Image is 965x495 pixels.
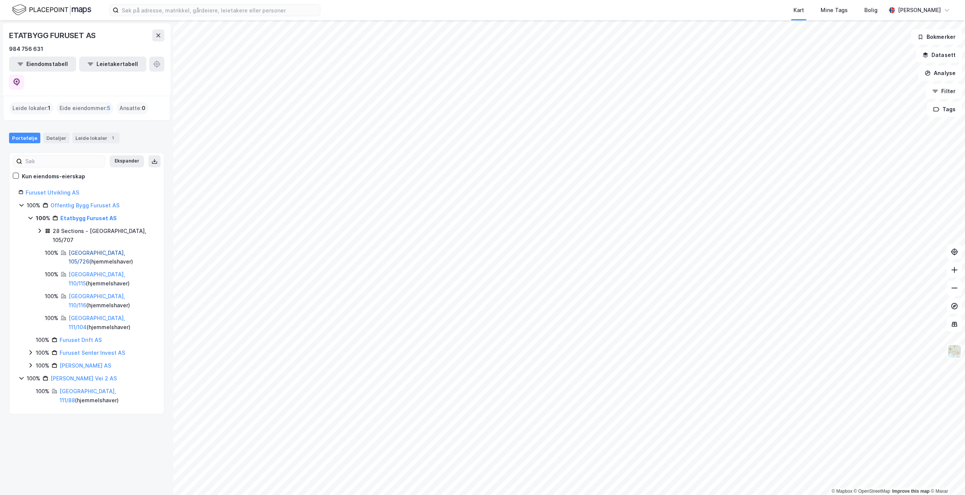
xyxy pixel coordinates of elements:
div: 100% [45,270,58,279]
div: ( hjemmelshaver ) [69,248,155,267]
a: [GEOGRAPHIC_DATA], 111/104 [69,315,125,330]
a: [PERSON_NAME] Vei 2 AS [51,375,117,382]
div: ( hjemmelshaver ) [69,292,155,310]
div: 100% [36,336,49,345]
div: Kontrollprogram for chat [927,459,965,495]
div: Detaljer [43,133,69,143]
a: Furuset Drift AS [60,337,102,343]
div: ( hjemmelshaver ) [60,387,155,405]
a: Improve this map [892,489,930,494]
div: Kun eiendoms-eierskap [22,172,85,181]
div: 984 756 631 [9,44,43,54]
div: [PERSON_NAME] [898,6,941,15]
span: 5 [107,104,110,113]
a: OpenStreetMap [854,489,890,494]
a: [GEOGRAPHIC_DATA], 105/726 [69,250,125,265]
button: Analyse [918,66,962,81]
div: ( hjemmelshaver ) [69,270,155,288]
a: [GEOGRAPHIC_DATA], 110/116 [69,293,125,308]
div: 28 Sections - [GEOGRAPHIC_DATA], 105/707 [53,227,155,245]
input: Søk på adresse, matrikkel, gårdeiere, leietakere eller personer [119,5,320,16]
div: 100% [45,314,58,323]
div: 1 [109,134,116,142]
div: 100% [36,387,49,396]
a: Etatbygg Furuset AS [60,215,117,221]
div: 100% [27,201,40,210]
div: 100% [36,348,49,357]
button: Filter [926,84,962,99]
button: Datasett [916,48,962,63]
input: Søk [22,156,105,167]
a: [GEOGRAPHIC_DATA], 111/88 [60,388,116,403]
span: 0 [142,104,146,113]
a: [PERSON_NAME] AS [60,362,111,369]
div: Kart [793,6,804,15]
a: Furuset Utvikling AS [26,189,79,196]
a: Furuset Senter Invest AS [60,349,125,356]
img: logo.f888ab2527a4732fd821a326f86c7f29.svg [12,3,91,17]
div: ETATBYGG FURUSET AS [9,29,97,41]
span: 1 [48,104,51,113]
div: 100% [45,248,58,257]
button: Tags [927,102,962,117]
div: Ansatte : [116,102,149,114]
div: ( hjemmelshaver ) [69,314,155,332]
div: Eide eiendommer : [57,102,113,114]
div: 100% [36,361,49,370]
button: Bokmerker [911,29,962,44]
a: Offentlig Bygg Furuset AS [51,202,119,208]
a: [GEOGRAPHIC_DATA], 110/115 [69,271,125,287]
a: Mapbox [832,489,852,494]
div: 100% [36,214,50,223]
button: Leietakertabell [79,57,146,72]
div: Leide lokaler [72,133,119,143]
div: Bolig [864,6,878,15]
div: Mine Tags [821,6,848,15]
div: 100% [27,374,40,383]
div: Leide lokaler : [9,102,54,114]
button: Eiendomstabell [9,57,76,72]
button: Ekspander [110,155,144,167]
img: Z [947,344,962,359]
div: 100% [45,292,58,301]
iframe: Chat Widget [927,459,965,495]
div: Portefølje [9,133,40,143]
